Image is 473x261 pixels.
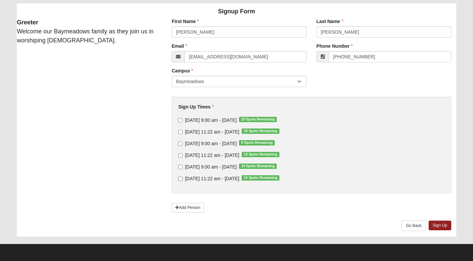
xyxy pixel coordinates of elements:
[185,153,239,158] span: [DATE] 11:22 am - [DATE]
[178,153,183,158] input: [DATE] 11:22 am - [DATE]13 Spots Remaining
[429,221,451,230] a: Sign Up
[178,130,183,134] input: [DATE] 11:22 am - [DATE]10 Spots Remaining
[239,164,277,169] span: 14 Spots Remaining
[172,203,204,213] a: Add Person
[239,140,275,146] span: 9 Spots Remaining
[172,43,187,49] label: Email
[172,18,199,25] label: First Name
[17,19,38,26] strong: Greeter
[17,8,456,15] h4: Signup Form
[242,152,279,157] span: 13 Spots Remaining
[402,221,426,231] a: Go Back
[242,128,279,134] span: 10 Spots Remaining
[178,103,214,110] label: Sign Up Times
[178,118,183,122] input: [DATE] 9:00 am - [DATE]10 Spots Remaining
[185,164,237,170] span: [DATE] 9:00 am - [DATE]
[178,177,183,181] input: [DATE] 11:22 am - [DATE]14 Spots Remaining
[316,43,353,49] label: Phone Number
[185,117,237,123] span: [DATE] 9:00 am - [DATE]
[185,176,239,181] span: [DATE] 11:22 am - [DATE]
[242,175,279,181] span: 14 Spots Remaining
[178,165,183,169] input: [DATE] 9:00 am - [DATE]14 Spots Remaining
[239,117,277,122] span: 10 Spots Remaining
[178,142,183,146] input: [DATE] 9:00 am - [DATE]9 Spots Remaining
[316,18,343,25] label: Last Name
[12,18,162,45] div: Welcome our Baymeadows family as they join us in worshiping [DEMOGRAPHIC_DATA].
[185,141,237,146] span: [DATE] 9:00 am - [DATE]
[185,129,239,135] span: [DATE] 11:22 am - [DATE]
[172,67,193,74] label: Campus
